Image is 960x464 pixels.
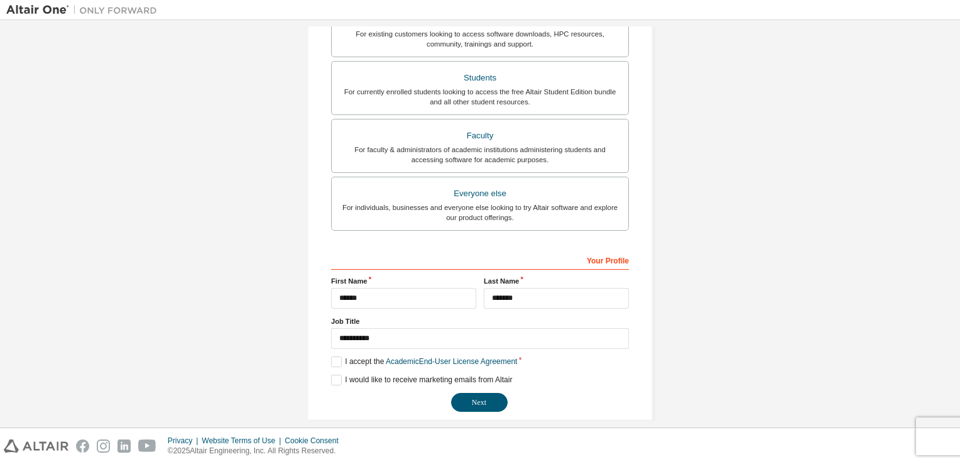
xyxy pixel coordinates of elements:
div: Privacy [168,436,202,446]
div: Cookie Consent [285,436,346,446]
label: Last Name [484,276,629,286]
div: Faculty [339,127,621,145]
a: Academic End-User License Agreement [386,357,517,366]
img: altair_logo.svg [4,439,68,453]
img: instagram.svg [97,439,110,453]
div: For individuals, businesses and everyone else looking to try Altair software and explore our prod... [339,202,621,223]
label: I accept the [331,356,517,367]
img: youtube.svg [138,439,156,453]
img: linkedin.svg [117,439,131,453]
img: Altair One [6,4,163,16]
img: facebook.svg [76,439,89,453]
div: Your Profile [331,250,629,270]
label: Job Title [331,316,629,326]
div: For existing customers looking to access software downloads, HPC resources, community, trainings ... [339,29,621,49]
div: Students [339,69,621,87]
p: © 2025 Altair Engineering, Inc. All Rights Reserved. [168,446,346,456]
button: Next [451,393,508,412]
label: I would like to receive marketing emails from Altair [331,375,512,385]
div: Website Terms of Use [202,436,285,446]
div: For faculty & administrators of academic institutions administering students and accessing softwa... [339,145,621,165]
label: First Name [331,276,476,286]
div: Everyone else [339,185,621,202]
div: For currently enrolled students looking to access the free Altair Student Edition bundle and all ... [339,87,621,107]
